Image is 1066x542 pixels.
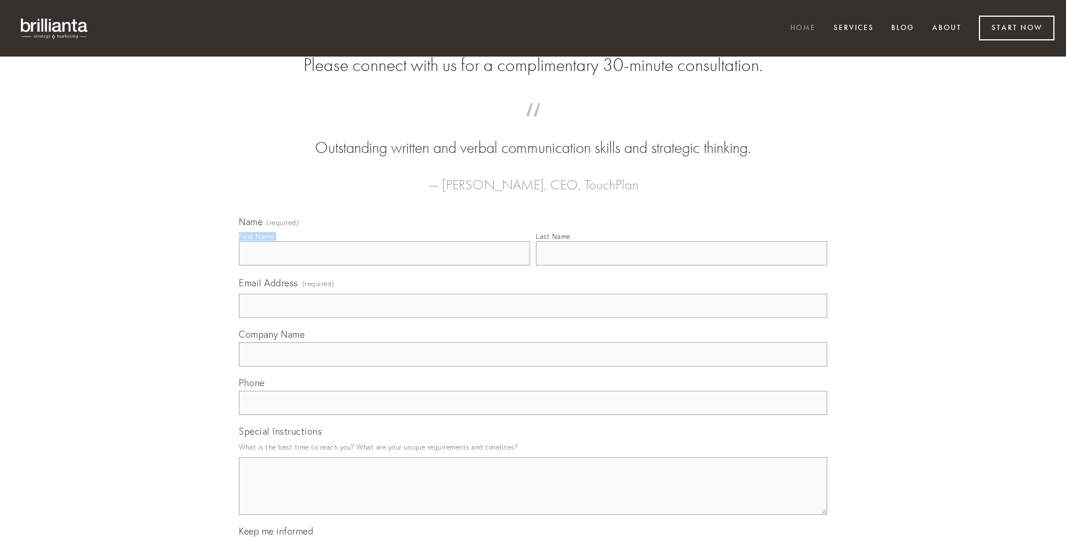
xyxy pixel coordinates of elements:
[266,219,299,226] span: (required)
[12,12,98,45] img: brillianta - research, strategy, marketing
[884,19,922,38] a: Blog
[257,159,809,196] figcaption: — [PERSON_NAME], CEO, TouchPlan
[536,232,570,241] div: Last Name
[783,19,823,38] a: Home
[257,114,809,137] span: “
[257,114,809,159] blockquote: Outstanding written and verbal communication skills and strategic thinking.
[239,439,827,455] p: What is the best time to reach you? What are your unique requirements and timelines?
[239,328,305,340] span: Company Name
[239,54,827,76] h2: Please connect with us for a complimentary 30-minute consultation.
[239,525,313,537] span: Keep me informed
[239,377,265,388] span: Phone
[239,232,274,241] div: First Name
[925,19,969,38] a: About
[979,16,1054,40] a: Start Now
[826,19,881,38] a: Services
[302,276,335,291] span: (required)
[239,277,298,289] span: Email Address
[239,216,262,227] span: Name
[239,425,322,437] span: Special Instructions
